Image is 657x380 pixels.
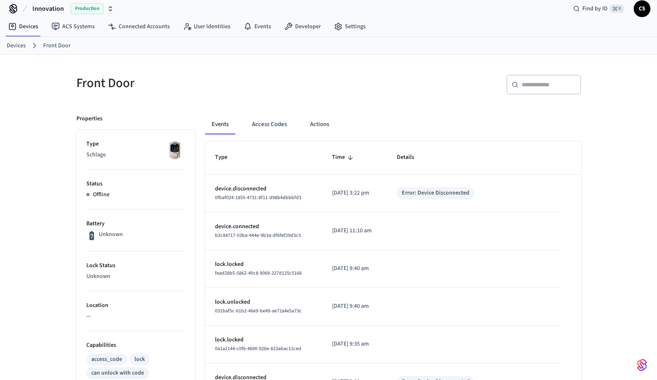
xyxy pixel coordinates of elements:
a: Developer [278,19,327,34]
span: 0a1a2144-c0f6-4690-926e-823abac11ced [215,345,301,352]
a: Settings [327,19,372,34]
a: Events [237,19,278,34]
div: access_code [91,355,122,364]
a: Devices [2,19,45,34]
p: device.disconnected [215,185,312,193]
span: Find by ID [582,5,608,13]
p: Type [86,140,185,149]
p: [DATE] 11:10 am [332,227,377,235]
img: SeamLogoGradient.69752ec5.svg [637,358,647,372]
a: Devices [7,41,26,50]
span: 031baf5c-61b2-46e9-be49-ae72a4e5a73c [215,307,302,314]
span: 0fbaf024-1855-4731-8f11-d98b4dbbbfd3 [215,194,301,201]
p: [DATE] 3:22 pm [332,189,377,197]
p: lock.locked [215,336,312,344]
p: Lock Status [86,261,185,270]
span: fead28b5-5862-40c8-9069-227d125c5166 [215,270,302,277]
p: Capabilities [86,341,185,350]
p: lock.locked [215,260,312,269]
div: lock [134,355,145,364]
button: Actions [303,114,336,134]
p: Unknown [99,230,123,239]
span: b2c84717-03ba-444e-9b3a-df6fef29d3c5 [215,232,301,239]
button: CS [634,0,650,17]
span: Time [332,151,356,164]
a: Connected Accounts [101,19,176,34]
span: Innovation [32,4,64,14]
div: Error: Device Disconnected [402,189,469,197]
p: Unknown [86,272,185,281]
span: ⌘ K [610,5,624,13]
p: [DATE] 9:40 am [332,264,377,273]
p: Battery [86,219,185,228]
p: Properties [76,114,103,123]
h5: Front Door [76,75,324,92]
a: User Identities [176,19,237,34]
span: Type [215,151,238,164]
button: Access Codes [245,114,293,134]
p: Status [86,180,185,188]
p: Schlage [86,151,185,159]
a: ACS Systems [45,19,101,34]
p: [DATE] 9:40 am [332,302,377,311]
span: Production [71,3,104,14]
button: Events [205,114,235,134]
img: Schlage Sense Smart Deadbolt with Camelot Trim, Front [164,140,185,161]
p: [DATE] 9:35 am [332,340,377,348]
div: can unlock with code [91,369,144,378]
p: lock.unlocked [215,298,312,307]
a: Front Door [43,41,71,50]
p: — [86,312,185,321]
span: CS [635,1,650,16]
p: Offline [93,190,110,199]
div: Find by ID⌘ K [567,1,630,16]
p: Location [86,301,185,310]
span: Details [397,151,425,164]
p: device.connected [215,222,312,231]
div: ant example [205,114,581,134]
